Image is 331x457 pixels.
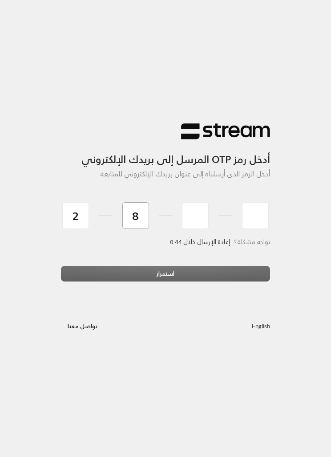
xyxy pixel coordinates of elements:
[252,319,270,335] a: English
[181,123,270,140] img: Stream Logo
[61,140,270,166] h3: أدخل رمز OTP المرسل إلى بريدك الإلكتروني
[61,319,105,335] button: تواصل معنا
[61,170,270,178] h5: أدخل الرمز الذي أرسلناه إلى عنوان بريدك الإلكتروني للمتابعة
[61,321,105,331] a: تواصل معنا
[170,236,230,247] span: إعادة الإرسال خلال 0:44
[234,236,270,247] span: تواجه مشكلة؟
